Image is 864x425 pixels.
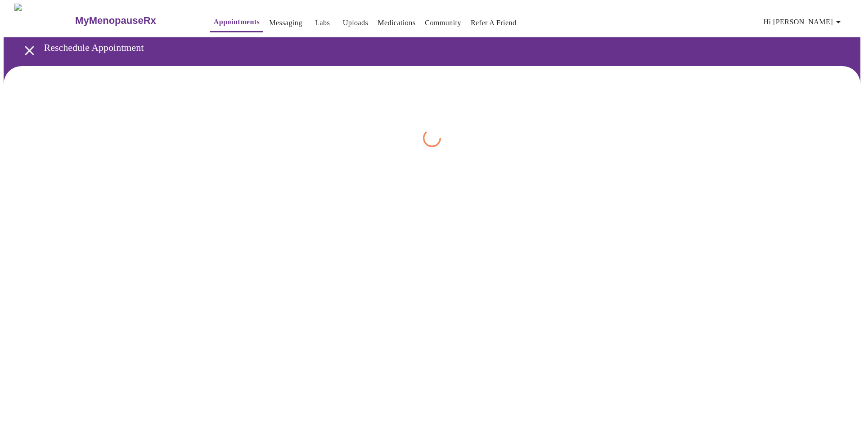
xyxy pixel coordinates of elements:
[343,17,369,29] a: Uploads
[214,16,260,28] a: Appointments
[760,13,847,31] button: Hi [PERSON_NAME]
[44,42,814,54] h3: Reschedule Appointment
[210,13,263,32] button: Appointments
[308,14,337,32] button: Labs
[265,14,306,32] button: Messaging
[471,17,517,29] a: Refer a Friend
[14,4,74,37] img: MyMenopauseRx Logo
[374,14,419,32] button: Medications
[16,37,43,64] button: open drawer
[74,5,192,36] a: MyMenopauseRx
[339,14,372,32] button: Uploads
[75,15,156,27] h3: MyMenopauseRx
[378,17,415,29] a: Medications
[269,17,302,29] a: Messaging
[425,17,461,29] a: Community
[467,14,520,32] button: Refer a Friend
[315,17,330,29] a: Labs
[764,16,844,28] span: Hi [PERSON_NAME]
[421,14,465,32] button: Community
